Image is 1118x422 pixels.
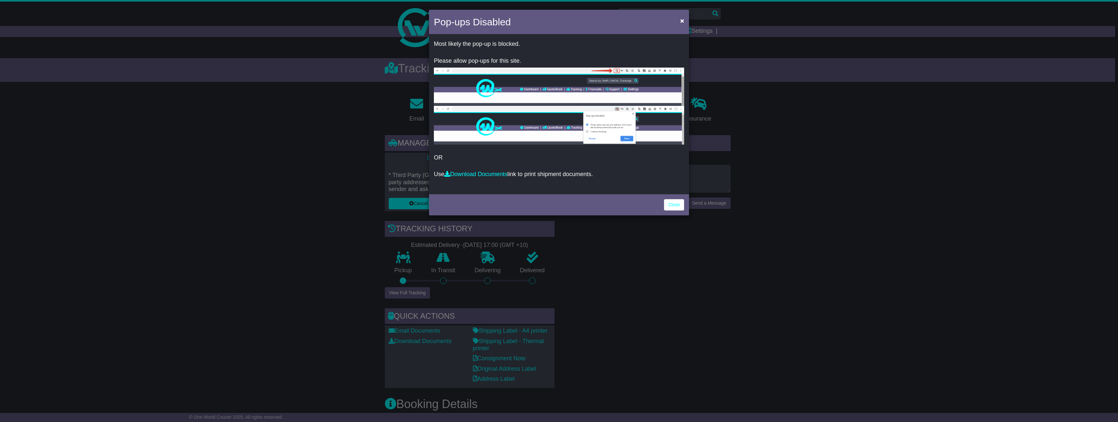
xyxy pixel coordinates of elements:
[664,199,684,211] a: Close
[434,15,511,29] h4: Pop-ups Disabled
[434,106,684,145] img: allow-popup-2.png
[680,17,684,24] span: ×
[429,36,689,193] div: OR
[434,68,684,106] img: allow-popup-1.png
[434,58,684,65] p: Please allow pop-ups for this site.
[434,41,684,48] p: Most likely the pop-up is blocked.
[444,171,507,177] a: Download Documents
[434,171,684,178] p: Use link to print shipment documents.
[677,14,687,27] button: Close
